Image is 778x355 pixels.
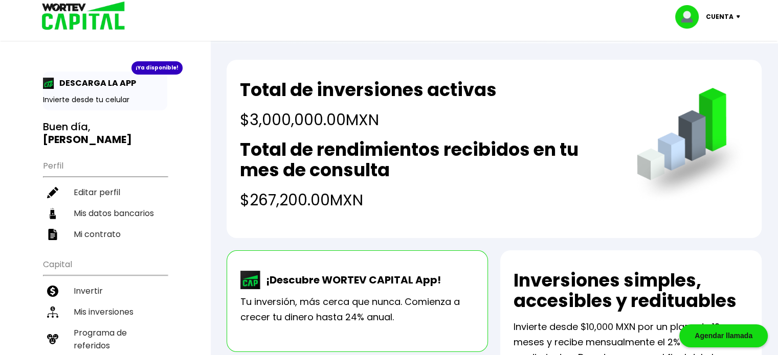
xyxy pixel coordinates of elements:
[47,286,58,297] img: invertir-icon.b3b967d7.svg
[54,77,136,89] p: DESCARGA LA APP
[43,121,167,146] h3: Buen día,
[43,132,132,147] b: [PERSON_NAME]
[47,187,58,198] img: editar-icon.952d3147.svg
[733,15,747,18] img: icon-down
[240,271,261,289] img: wortev-capital-app-icon
[43,182,167,203] a: Editar perfil
[43,78,54,89] img: app-icon
[679,324,768,347] div: Agendar llamada
[47,229,58,240] img: contrato-icon.f2db500c.svg
[240,294,474,325] p: Tu inversión, más cerca que nunca. Comienza a crecer tu dinero hasta 24% anual.
[632,88,748,204] img: grafica.516fef24.png
[43,203,167,224] a: Mis datos bancarios
[47,306,58,318] img: inversiones-icon.6695dc30.svg
[706,9,733,25] p: Cuenta
[43,301,167,322] a: Mis inversiones
[43,280,167,301] a: Invertir
[261,272,441,288] p: ¡Descubre WORTEV CAPITAL App!
[43,154,167,245] ul: Perfil
[43,224,167,245] a: Mi contrato
[240,139,616,180] h2: Total de rendimientos recibidos en tu mes de consulta
[47,334,58,345] img: recomiendanos-icon.9b8e9327.svg
[240,80,497,100] h2: Total de inversiones activas
[675,5,706,29] img: profile-image
[131,61,183,75] div: ¡Ya disponible!
[240,108,497,131] h4: $3,000,000.00 MXN
[47,208,58,219] img: datos-icon.10cf9172.svg
[240,188,616,211] h4: $267,200.00 MXN
[514,270,748,311] h2: Inversiones simples, accesibles y redituables
[43,94,167,105] p: Invierte desde tu celular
